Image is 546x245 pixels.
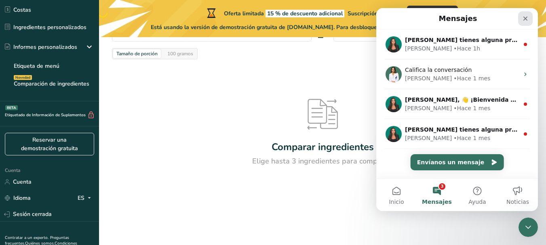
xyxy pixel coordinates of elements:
[29,97,76,103] font: [PERSON_NAME]
[78,194,84,202] font: ES
[9,118,25,134] img: Imagen de perfil de Aya
[5,167,20,174] font: Cuenta
[13,210,52,218] font: Sesión cerrada
[267,10,343,17] font: 15 % de descuento adicional
[151,23,494,31] font: Está usando la versión de demostración gratuita de [DOMAIN_NAME]. Para desbloquear todas las func...
[116,50,158,57] font: Tamaño de porción
[29,37,76,44] font: [PERSON_NAME]
[21,136,78,152] font: Reservar una demostración gratuita
[519,218,538,237] iframe: Chat en vivo de Intercom
[81,127,114,133] font: Hace 1 mes
[7,105,16,110] font: BETA
[77,67,80,73] font: •
[130,191,153,197] font: Noticias
[5,235,48,241] a: Contratar a un experto.
[29,118,349,125] font: [PERSON_NAME] tienes alguna pregunta no dudes en consultarnos. ¡Estamos aquí para ayudarte! 😊
[13,43,77,51] font: Informes personalizados
[5,133,94,155] a: Reservar una demostración gratuita
[15,75,30,80] font: Novedad
[81,37,104,44] font: Hace 1h
[13,194,31,202] font: Idioma
[41,151,108,157] font: Envíanos un mensaje
[81,67,114,73] font: Hace 1 mes
[407,6,458,20] button: Canjear oferta
[29,67,76,73] font: [PERSON_NAME]
[121,171,162,203] button: Noticias
[13,178,32,186] font: Cuenta
[34,146,128,162] button: Envíanos un mensaje
[29,29,349,35] font: [PERSON_NAME] tienes alguna pregunta no dudes en consultarnos. ¡Estamos aquí para ayudarte! 😊
[77,127,80,133] font: •
[14,80,89,88] font: Comparación de ingredientes
[376,8,538,211] iframe: Chat en vivo de Intercom
[272,140,374,153] font: Comparar ingredientes
[348,10,394,17] font: Suscripción anual
[13,6,31,14] font: Costas
[13,23,86,31] font: Ingredientes personalizados
[81,171,121,203] button: Ayuda
[9,88,25,104] img: Imagen de perfil de Aya
[77,37,80,44] font: •
[29,127,76,133] font: [PERSON_NAME]
[46,191,76,197] font: Mensajes
[81,97,114,103] font: Hace 1 mes
[13,191,27,197] font: Inicio
[167,50,193,57] font: 100 gramos
[92,191,110,197] font: Ayuda
[14,62,59,70] font: Etiqueta de menú
[252,156,393,166] font: Elige hasta 3 ingredientes para comparar.
[5,112,86,118] font: Etiquetado de Información de Suplementos
[40,171,81,203] button: Mensajes
[29,59,95,65] font: Califica la conversación
[9,58,25,74] img: Imagen de perfil de Rana
[224,10,264,17] font: Oferta limitada
[29,88,427,95] font: [PERSON_NAME], 👋 ¡Bienvenida a Food Label Maker! ¡Echa un vistazo! Si tienes alguna pregunta, res...
[77,97,80,103] font: •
